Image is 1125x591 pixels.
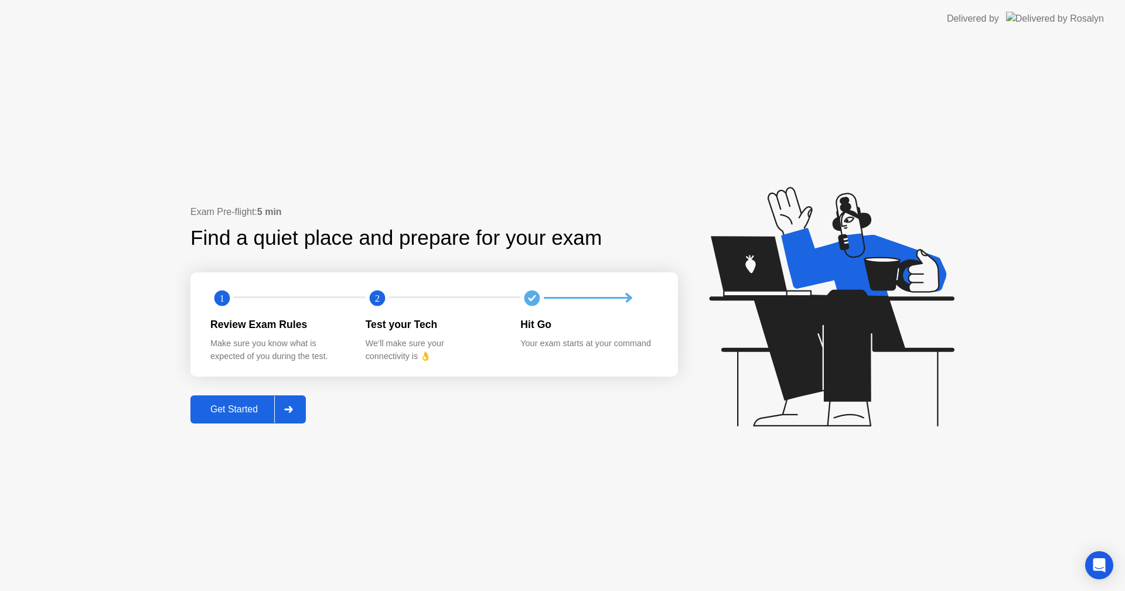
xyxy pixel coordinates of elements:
div: We’ll make sure your connectivity is 👌 [366,337,502,363]
div: Open Intercom Messenger [1085,551,1113,579]
div: Test your Tech [366,317,502,332]
div: Review Exam Rules [210,317,347,332]
b: 5 min [257,207,282,217]
button: Get Started [190,395,306,423]
div: Find a quiet place and prepare for your exam [190,223,604,254]
div: Your exam starts at your command [520,337,657,350]
div: Exam Pre-flight: [190,205,678,219]
div: Hit Go [520,317,657,332]
text: 2 [375,292,380,303]
div: Delivered by [947,12,999,26]
div: Get Started [194,404,274,415]
div: Make sure you know what is expected of you during the test. [210,337,347,363]
text: 1 [220,292,224,303]
img: Delivered by Rosalyn [1006,12,1104,25]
